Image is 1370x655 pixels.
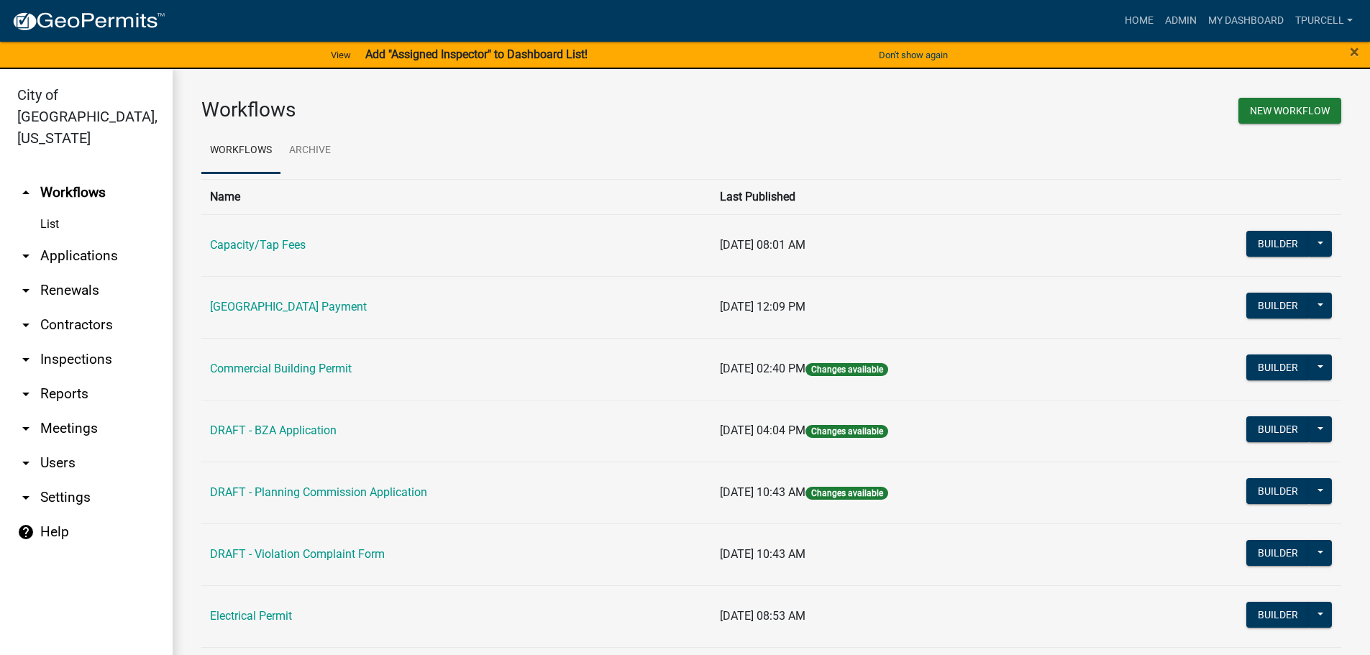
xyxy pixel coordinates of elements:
[720,547,805,561] span: [DATE] 10:43 AM
[1350,42,1359,62] span: ×
[210,423,337,437] a: DRAFT - BZA Application
[720,485,805,499] span: [DATE] 10:43 AM
[201,179,711,214] th: Name
[210,609,292,623] a: Electrical Permit
[210,485,427,499] a: DRAFT - Planning Commission Application
[17,282,35,299] i: arrow_drop_down
[201,98,761,122] h3: Workflows
[711,179,1114,214] th: Last Published
[1202,7,1289,35] a: My Dashboard
[1238,98,1341,124] button: New Workflow
[873,43,954,67] button: Don't show again
[720,423,805,437] span: [DATE] 04:04 PM
[17,523,35,541] i: help
[1246,354,1310,380] button: Builder
[17,489,35,506] i: arrow_drop_down
[1246,540,1310,566] button: Builder
[17,247,35,265] i: arrow_drop_down
[17,385,35,403] i: arrow_drop_down
[210,238,306,252] a: Capacity/Tap Fees
[1246,293,1310,319] button: Builder
[1246,478,1310,504] button: Builder
[1246,416,1310,442] button: Builder
[325,43,357,67] a: View
[17,454,35,472] i: arrow_drop_down
[720,238,805,252] span: [DATE] 08:01 AM
[720,362,805,375] span: [DATE] 02:40 PM
[17,184,35,201] i: arrow_drop_up
[1246,602,1310,628] button: Builder
[1289,7,1358,35] a: Tpurcell
[365,47,588,61] strong: Add "Assigned Inspector" to Dashboard List!
[1159,7,1202,35] a: Admin
[1119,7,1159,35] a: Home
[805,363,887,376] span: Changes available
[805,487,887,500] span: Changes available
[210,300,367,313] a: [GEOGRAPHIC_DATA] Payment
[280,128,339,174] a: Archive
[210,547,385,561] a: DRAFT - Violation Complaint Form
[17,316,35,334] i: arrow_drop_down
[720,609,805,623] span: [DATE] 08:53 AM
[17,420,35,437] i: arrow_drop_down
[720,300,805,313] span: [DATE] 12:09 PM
[805,425,887,438] span: Changes available
[17,351,35,368] i: arrow_drop_down
[201,128,280,174] a: Workflows
[1350,43,1359,60] button: Close
[1246,231,1310,257] button: Builder
[210,362,352,375] a: Commercial Building Permit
